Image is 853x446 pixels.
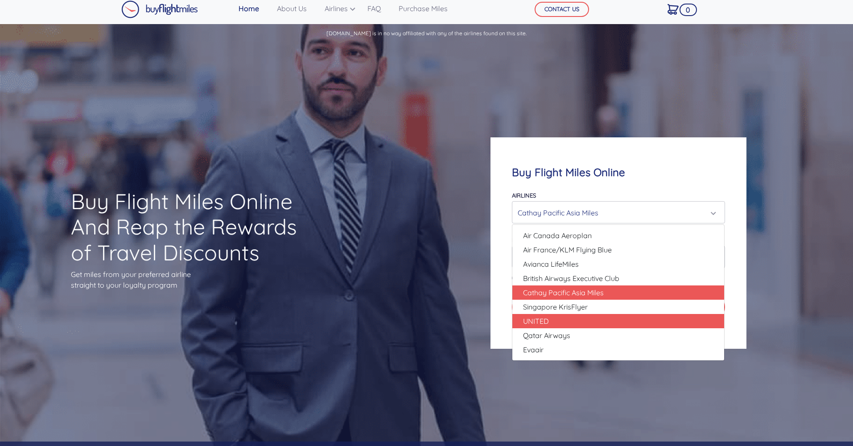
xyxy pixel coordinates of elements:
[523,301,588,312] span: Singapore KrisFlyer
[668,4,679,15] img: Cart
[523,244,612,255] span: Air France/KLM Flying Blue
[535,2,589,17] button: CONTACT US
[523,316,549,326] span: UNITED
[523,230,592,241] span: Air Canada Aeroplan
[512,201,725,223] button: Cathay Pacific Asia Miles
[71,269,313,290] p: Get miles from your preferred airline straight to your loyalty program
[121,0,198,18] img: Buy Flight Miles Logo
[512,166,725,179] h4: Buy Flight Miles Online
[518,204,713,221] div: Cathay Pacific Asia Miles
[680,4,697,16] span: 0
[71,189,313,266] h1: Buy Flight Miles Online And Reap the Rewards of Travel Discounts
[512,192,536,199] label: Airlines
[523,344,544,355] span: Evaair
[523,287,604,298] span: Cathay Pacific Asia Miles
[523,259,579,269] span: Avianca LifeMiles
[523,273,619,284] span: British Airways Executive Club
[523,330,570,341] span: Qatar Airways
